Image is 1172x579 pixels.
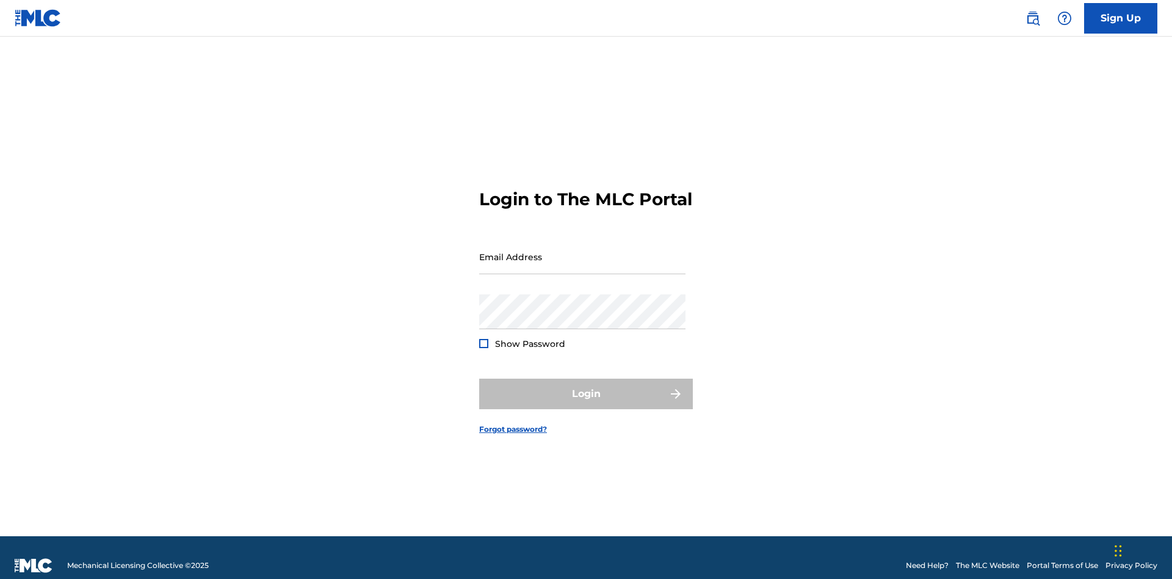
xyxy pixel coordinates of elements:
[15,558,52,573] img: logo
[1111,520,1172,579] iframe: Chat Widget
[479,189,692,210] h3: Login to The MLC Portal
[1025,11,1040,26] img: search
[1052,6,1077,31] div: Help
[495,338,565,349] span: Show Password
[15,9,62,27] img: MLC Logo
[906,560,949,571] a: Need Help?
[1057,11,1072,26] img: help
[479,424,547,435] a: Forgot password?
[1021,6,1045,31] a: Public Search
[956,560,1019,571] a: The MLC Website
[67,560,209,571] span: Mechanical Licensing Collective © 2025
[1115,533,1122,569] div: Drag
[1084,3,1157,34] a: Sign Up
[1027,560,1098,571] a: Portal Terms of Use
[1105,560,1157,571] a: Privacy Policy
